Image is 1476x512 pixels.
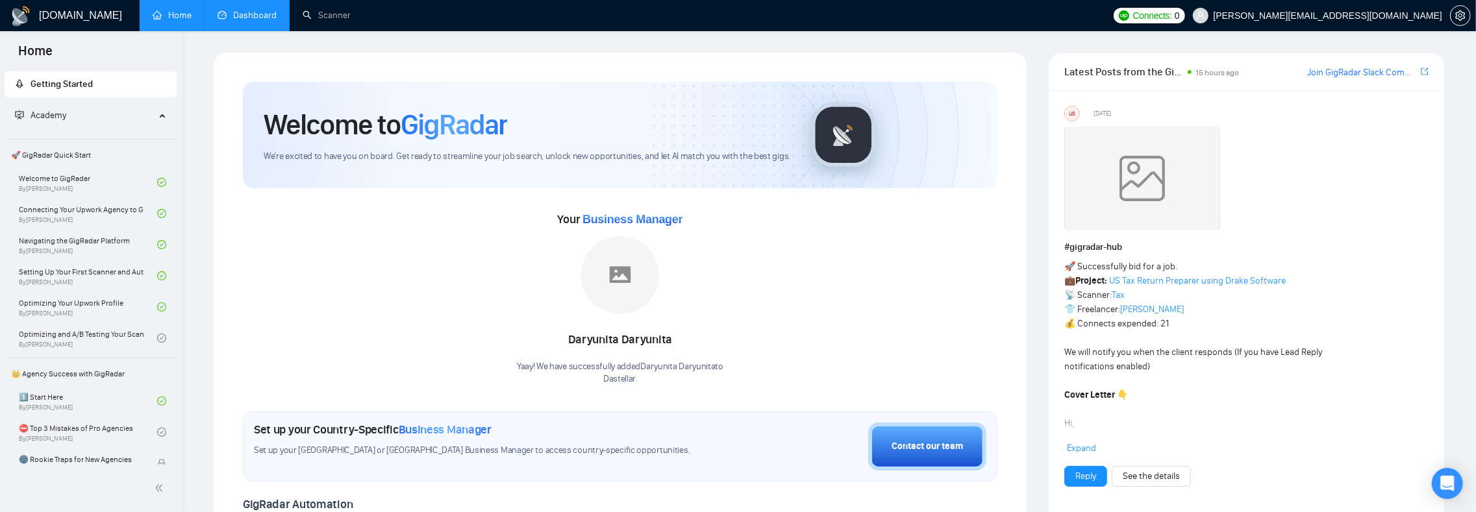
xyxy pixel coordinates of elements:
[1065,106,1079,121] div: US
[19,199,157,228] a: Connecting Your Upwork Agency to GigRadarBy[PERSON_NAME]
[157,428,166,437] span: check-circle
[157,271,166,280] span: check-circle
[1421,66,1429,78] a: export
[1109,275,1286,286] a: US Tax Return Preparer using Drake Software
[155,482,168,494] span: double-left
[558,212,683,226] span: Your
[401,107,507,142] span: GigRadar
[517,329,723,351] div: Daryunita Daryunita
[254,422,492,437] h1: Set up your Country-Specific
[1064,127,1220,230] img: weqQh+iSagEgQAAAABJRU5ErkJggg==
[1196,11,1205,20] span: user
[1307,66,1418,80] a: Join GigRadar Slack Community
[1112,466,1191,487] button: See the details
[6,361,175,387] span: 👑 Agency Success with GigRadar
[1195,68,1239,77] span: 15 hours ago
[19,453,144,466] span: 🌚 Rookie Traps for New Agencies
[1120,304,1184,315] a: [PERSON_NAME]
[1175,8,1180,23] span: 0
[157,240,166,249] span: check-circle
[19,262,157,290] a: Setting Up Your First Scanner and Auto-BidderBy[PERSON_NAME]
[1094,108,1111,119] span: [DATE]
[1064,466,1107,487] button: Reply
[19,324,157,352] a: Optimizing and A/B Testing Your Scanner for Better ResultsBy[PERSON_NAME]
[1119,10,1129,21] img: upwork-logo.png
[5,71,177,97] li: Getting Started
[1123,469,1180,483] a: See the details
[1133,8,1172,23] span: Connects:
[1451,10,1470,21] span: setting
[1064,240,1429,254] h1: # gigradar-hub
[1450,10,1471,21] a: setting
[15,110,66,121] span: Academy
[19,387,157,415] a: 1️⃣ Start HereBy[PERSON_NAME]
[264,107,507,142] h1: Welcome to
[157,459,166,468] span: lock
[1432,468,1463,499] div: Open Intercom Messenger
[10,6,31,27] img: logo
[243,497,353,511] span: GigRadar Automation
[15,79,24,88] span: rocket
[19,168,157,197] a: Welcome to GigRadarBy[PERSON_NAME]
[582,213,682,226] span: Business Manager
[31,79,93,90] span: Getting Started
[1064,64,1184,80] span: Latest Posts from the GigRadar Community
[1112,289,1125,300] a: Tax
[1421,66,1429,77] span: export
[581,236,659,314] img: placeholder.png
[1067,443,1096,454] span: Expand
[254,445,694,457] span: Set up your [GEOGRAPHIC_DATA] or [GEOGRAPHIC_DATA] Business Manager to access country-specific op...
[1064,389,1128,400] strong: Cover Letter 👇
[218,10,277,21] a: dashboardDashboard
[157,396,166,406] span: check-circle
[157,209,166,218] span: check-circle
[6,142,175,168] span: 🚀 GigRadar Quick Start
[399,422,492,437] span: Business Manager
[157,178,166,187] span: check-circle
[8,42,63,69] span: Home
[517,373,723,385] p: Dastellar .
[868,422,986,470] button: Contact our team
[153,10,192,21] a: homeHome
[157,302,166,311] span: check-circle
[1450,5,1471,26] button: setting
[811,103,876,167] img: gigradar-logo.png
[19,230,157,259] a: Navigating the GigRadar PlatformBy[PERSON_NAME]
[517,361,723,385] div: Yaay! We have successfully added Daryunita Daryunita to
[1075,469,1096,483] a: Reply
[303,10,351,21] a: searchScanner
[19,418,157,446] a: ⛔ Top 3 Mistakes of Pro AgenciesBy[PERSON_NAME]
[892,439,963,454] div: Contact our team
[19,293,157,321] a: Optimizing Your Upwork ProfileBy[PERSON_NAME]
[15,110,24,119] span: fund-projection-screen
[157,334,166,343] span: check-circle
[1075,275,1107,286] strong: Project:
[264,151,790,163] span: We're excited to have you on board. Get ready to streamline your job search, unlock new opportuni...
[31,110,66,121] span: Academy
